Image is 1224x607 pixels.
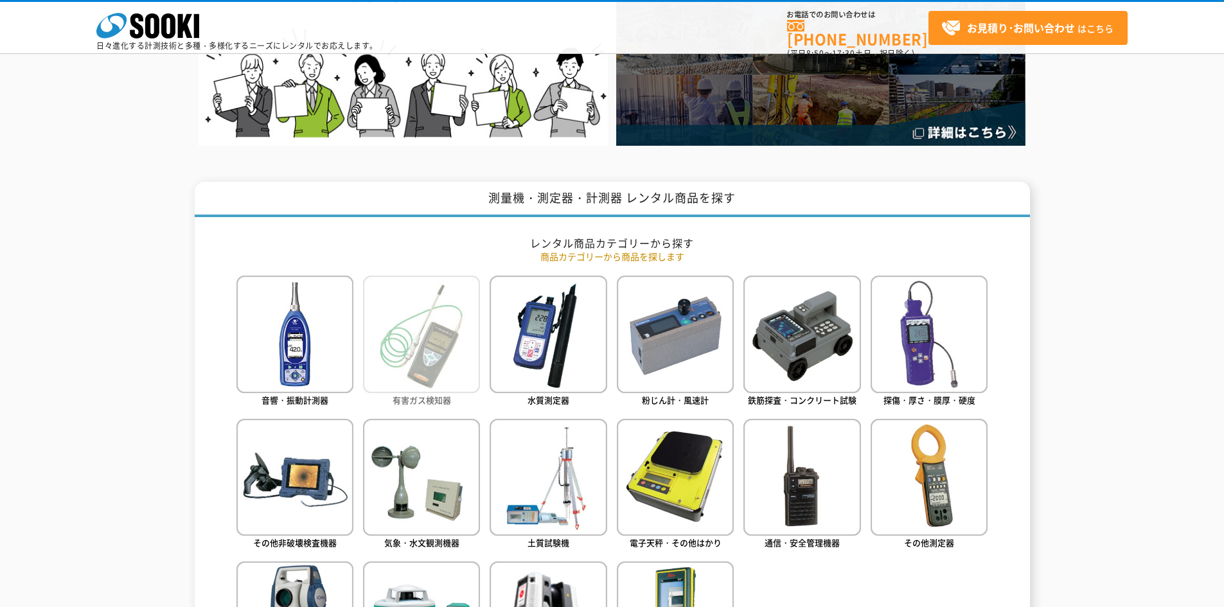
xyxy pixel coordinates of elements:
img: 電子天秤・その他はかり [617,419,734,536]
span: (平日 ～ 土日、祝日除く) [787,48,914,59]
img: 探傷・厚さ・膜厚・硬度 [871,276,988,392]
a: 音響・振動計測器 [236,276,353,409]
a: 水質測定器 [490,276,607,409]
span: 通信・安全管理機器 [765,536,840,549]
span: 電子天秤・その他はかり [630,536,722,549]
img: 有害ガス検知器 [363,276,480,392]
img: 水質測定器 [490,276,607,392]
strong: お見積り･お問い合わせ [967,20,1075,35]
p: 日々進化する計測技術と多種・多様化するニーズにレンタルでお応えします。 [96,42,378,49]
a: その他非破壊検査機器 [236,419,353,552]
span: その他非破壊検査機器 [253,536,337,549]
span: 17:30 [832,48,855,59]
span: 8:50 [806,48,824,59]
a: 粉じん計・風速計 [617,276,734,409]
img: 音響・振動計測器 [236,276,353,392]
span: 水質測定器 [528,394,569,406]
span: その他測定器 [904,536,954,549]
a: 有害ガス検知器 [363,276,480,409]
img: その他非破壊検査機器 [236,419,353,536]
span: 粉じん計・風速計 [642,394,709,406]
a: その他測定器 [871,419,988,552]
span: 音響・振動計測器 [262,394,328,406]
a: [PHONE_NUMBER] [787,20,928,46]
span: はこちら [941,19,1113,38]
span: 鉄筋探査・コンクリート試験 [748,394,856,406]
img: 粉じん計・風速計 [617,276,734,392]
img: 鉄筋探査・コンクリート試験 [743,276,860,392]
a: 鉄筋探査・コンクリート試験 [743,276,860,409]
span: お電話でのお問い合わせは [787,11,928,19]
a: 電子天秤・その他はかり [617,419,734,552]
span: 有害ガス検知器 [393,394,451,406]
span: 探傷・厚さ・膜厚・硬度 [883,394,975,406]
img: 通信・安全管理機器 [743,419,860,536]
span: 気象・水文観測機器 [384,536,459,549]
h1: 測量機・測定器・計測器 レンタル商品を探す [195,182,1030,217]
a: 探傷・厚さ・膜厚・硬度 [871,276,988,409]
a: 通信・安全管理機器 [743,419,860,552]
img: 気象・水文観測機器 [363,419,480,536]
img: その他測定器 [871,419,988,536]
p: 商品カテゴリーから商品を探します [236,250,988,263]
a: 気象・水文観測機器 [363,419,480,552]
a: 土質試験機 [490,419,607,552]
span: 土質試験機 [528,536,569,549]
a: お見積り･お問い合わせはこちら [928,11,1128,45]
h2: レンタル商品カテゴリーから探す [236,236,988,250]
img: 土質試験機 [490,419,607,536]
